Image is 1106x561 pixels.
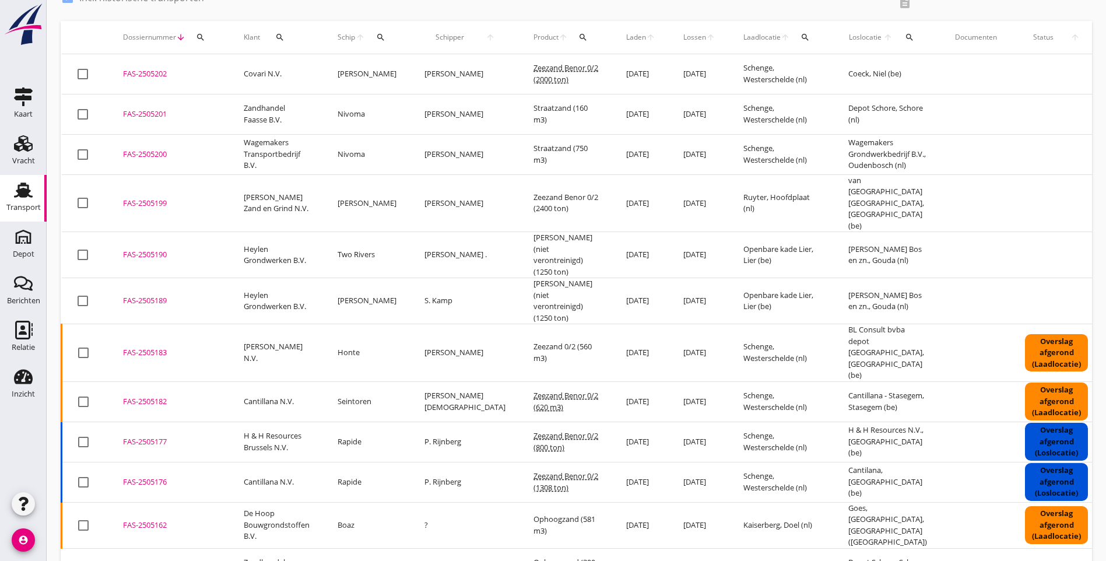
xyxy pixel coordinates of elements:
[338,32,356,43] span: Schip
[612,94,669,134] td: [DATE]
[729,54,834,94] td: Schenge, Westerschelde (nl)
[669,54,729,94] td: [DATE]
[230,94,324,134] td: Zandhandel Faasse B.V.
[230,381,324,422] td: Cantillana N.V.
[533,62,598,85] span: Zeezand Benor 0/2 (2000 ton)
[123,347,216,359] div: FAS-2505183
[424,32,475,43] span: Schipper
[324,94,410,134] td: Nivoma
[834,462,941,502] td: Cantilana, [GEOGRAPHIC_DATA] (be)
[2,3,44,46] img: logo-small.a267ee39.svg
[123,149,216,160] div: FAS-2505200
[578,33,588,42] i: search
[683,32,706,43] span: Lossen
[1062,33,1089,42] i: arrow_upward
[669,232,729,278] td: [DATE]
[123,295,216,307] div: FAS-2505189
[533,430,598,453] span: Zeezand Benor 0/2 (800 ton)
[324,381,410,422] td: Seintoren
[6,204,41,211] div: Transport
[410,462,519,502] td: P. Rijnberg
[519,502,612,548] td: Ophoogzand (581 m3)
[559,33,568,42] i: arrow_upward
[612,324,669,382] td: [DATE]
[669,174,729,232] td: [DATE]
[12,157,35,164] div: Vracht
[376,33,385,42] i: search
[729,324,834,382] td: Schenge, Westerschelde (nl)
[410,381,519,422] td: [PERSON_NAME][DEMOGRAPHIC_DATA]
[612,502,669,548] td: [DATE]
[533,471,598,493] span: Zeezand Benor 0/2 (1308 ton)
[12,528,35,552] i: account_circle
[669,278,729,324] td: [DATE]
[669,502,729,548] td: [DATE]
[410,174,519,232] td: [PERSON_NAME]
[123,108,216,120] div: FAS-2505201
[324,134,410,174] td: Nivoma
[729,134,834,174] td: Schenge, Westerschelde (nl)
[12,343,35,351] div: Relatie
[176,33,185,42] i: arrow_downward
[669,324,729,382] td: [DATE]
[410,54,519,94] td: [PERSON_NAME]
[14,110,33,118] div: Kaart
[834,232,941,278] td: [PERSON_NAME] Bos en zn., Gouda (nl)
[612,232,669,278] td: [DATE]
[834,381,941,422] td: Cantillana - Stasegem, Stasegem (be)
[12,390,35,398] div: Inzicht
[612,462,669,502] td: [DATE]
[244,23,310,51] div: Klant
[834,422,941,462] td: H & H Resources N.V., [GEOGRAPHIC_DATA] (be)
[230,232,324,278] td: Heylen Grondwerken B.V.
[834,54,941,94] td: Coeck, Niel (be)
[533,32,559,43] span: Product
[533,390,598,412] span: Zeezand Benor 0/2 (620 m3)
[519,232,612,278] td: [PERSON_NAME] (niet verontreinigd) (1250 ton)
[669,134,729,174] td: [DATE]
[123,436,216,448] div: FAS-2505177
[356,33,366,42] i: arrow_upward
[612,381,669,422] td: [DATE]
[834,174,941,232] td: van [GEOGRAPHIC_DATA] [GEOGRAPHIC_DATA], [GEOGRAPHIC_DATA] (be)
[123,249,216,261] div: FAS-2505190
[324,324,410,382] td: Honte
[475,33,505,42] i: arrow_upward
[230,502,324,548] td: De Hoop Bouwgrondstoffen B.V.
[410,502,519,548] td: ?
[743,32,781,43] span: Laadlocatie
[1025,334,1088,372] div: Overslag afgerond (Laadlocatie)
[410,134,519,174] td: [PERSON_NAME]
[905,33,914,42] i: search
[519,134,612,174] td: Straatzand (750 m3)
[834,134,941,174] td: Wagemakers Grondwerkbedrijf B.V., Oudenbosch (nl)
[324,422,410,462] td: Rapide
[729,381,834,422] td: Schenge, Westerschelde (nl)
[324,232,410,278] td: Two Rivers
[834,324,941,382] td: BL Consult bvba depot [GEOGRAPHIC_DATA], [GEOGRAPHIC_DATA] (be)
[834,502,941,548] td: Goes, [GEOGRAPHIC_DATA], [GEOGRAPHIC_DATA] ([GEOGRAPHIC_DATA])
[324,462,410,502] td: Rapide
[1025,32,1062,43] span: Status
[612,278,669,324] td: [DATE]
[612,54,669,94] td: [DATE]
[669,462,729,502] td: [DATE]
[834,278,941,324] td: [PERSON_NAME] Bos en zn., Gouda (nl)
[13,250,34,258] div: Depot
[848,32,883,43] span: Loslocatie
[324,278,410,324] td: [PERSON_NAME]
[834,94,941,134] td: Depot Schore, Schore (nl)
[230,422,324,462] td: H & H Resources Brussels N.V.
[230,462,324,502] td: Cantillana N.V.
[883,33,894,42] i: arrow_upward
[324,502,410,548] td: Boaz
[123,476,216,488] div: FAS-2505176
[669,381,729,422] td: [DATE]
[123,68,216,80] div: FAS-2505202
[612,134,669,174] td: [DATE]
[729,174,834,232] td: Ruyter, Hoofdplaat (nl)
[123,32,176,43] span: Dossiernummer
[1025,383,1088,420] div: Overslag afgerond (Laadlocatie)
[324,174,410,232] td: [PERSON_NAME]
[1025,463,1088,501] div: Overslag afgerond (Loslocatie)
